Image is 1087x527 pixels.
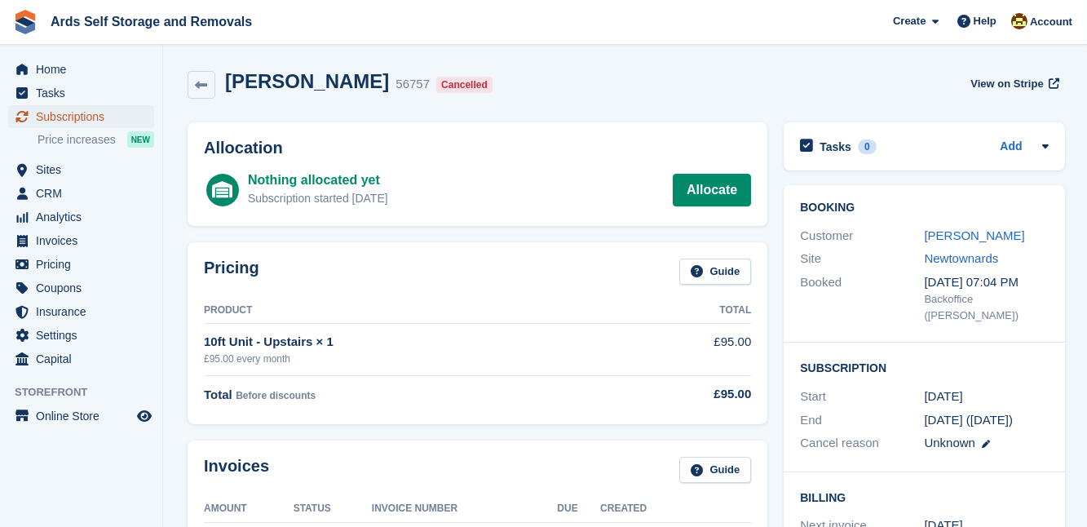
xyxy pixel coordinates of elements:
a: Price increases NEW [38,131,154,148]
span: Home [36,58,134,81]
th: Created [600,496,751,522]
span: Tasks [36,82,134,104]
a: menu [8,206,154,228]
h2: Tasks [820,139,851,154]
th: Invoice Number [372,496,557,522]
span: Invoices [36,229,134,252]
a: Ards Self Storage and Removals [44,8,258,35]
div: Site [800,250,924,268]
span: Analytics [36,206,134,228]
span: Storefront [15,384,162,401]
h2: Booking [800,201,1048,215]
div: Cancelled [436,77,493,93]
a: menu [8,277,154,299]
time: 2024-10-29 01:00:00 UTC [924,387,962,406]
span: CRM [36,182,134,205]
div: End [800,411,924,430]
span: Insurance [36,300,134,323]
a: menu [8,105,154,128]
img: Mark McFerran [1011,13,1027,29]
a: Newtownards [924,251,998,265]
span: Create [893,13,926,29]
a: menu [8,82,154,104]
div: NEW [127,131,154,148]
th: Amount [204,496,294,522]
div: Cancel reason [800,434,924,453]
a: Preview store [135,406,154,426]
div: [DATE] 07:04 PM [924,273,1048,292]
img: stora-icon-8386f47178a22dfd0bd8f6a31ec36ba5ce8667c1dd55bd0f319d3a0aa187defe.svg [13,10,38,34]
span: Help [974,13,996,29]
a: menu [8,405,154,427]
th: Total [629,298,752,324]
th: Status [294,496,372,522]
a: menu [8,229,154,252]
span: Subscriptions [36,105,134,128]
div: £95.00 every month [204,352,629,366]
th: Product [204,298,629,324]
span: [DATE] ([DATE]) [924,413,1013,427]
a: menu [8,182,154,205]
a: Add [1000,138,1022,157]
h2: Billing [800,489,1048,505]
span: View on Stripe [970,76,1043,92]
td: £95.00 [629,324,752,375]
span: Settings [36,324,134,347]
span: Coupons [36,277,134,299]
span: Account [1030,14,1072,30]
th: Due [557,496,600,522]
a: menu [8,158,154,181]
span: Online Store [36,405,134,427]
a: Guide [679,259,751,286]
a: View on Stripe [964,70,1063,97]
span: Unknown [924,436,975,449]
h2: Subscription [800,359,1048,375]
span: Capital [36,348,134,370]
a: menu [8,253,154,276]
span: Before discounts [236,390,316,401]
div: £95.00 [629,385,752,404]
div: Backoffice ([PERSON_NAME]) [924,291,1048,323]
div: Nothing allocated yet [248,170,388,190]
a: [PERSON_NAME] [924,228,1024,242]
span: Sites [36,158,134,181]
div: 10ft Unit - Upstairs × 1 [204,333,629,352]
div: Start [800,387,924,406]
a: menu [8,348,154,370]
div: Subscription started [DATE] [248,190,388,207]
span: Pricing [36,253,134,276]
span: Total [204,387,232,401]
a: menu [8,58,154,81]
span: Price increases [38,132,116,148]
div: 56757 [395,75,430,94]
div: 0 [858,139,877,154]
a: menu [8,300,154,323]
a: menu [8,324,154,347]
h2: [PERSON_NAME] [225,70,389,92]
a: Guide [679,457,751,484]
h2: Allocation [204,139,751,157]
div: Booked [800,273,924,324]
a: Allocate [673,174,751,206]
h2: Invoices [204,457,269,484]
h2: Pricing [204,259,259,286]
div: Customer [800,227,924,246]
